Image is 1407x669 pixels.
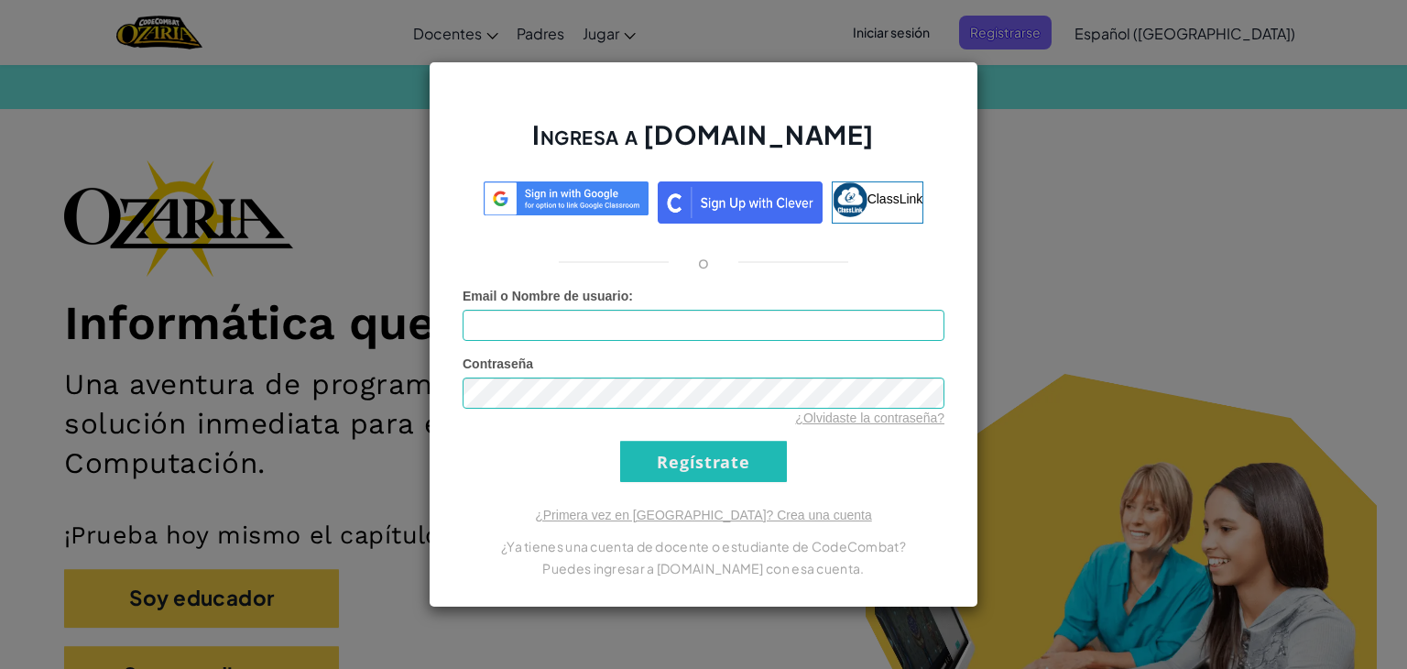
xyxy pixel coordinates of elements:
p: ¿Ya tienes una cuenta de docente o estudiante de CodeCombat? [463,535,944,557]
img: log-in-google-sso.svg [484,181,649,215]
span: Contraseña [463,356,533,371]
p: Puedes ingresar a [DOMAIN_NAME] con esa cuenta. [463,557,944,579]
label: : [463,287,633,305]
img: classlink-logo-small.png [833,182,867,217]
p: o [698,251,709,273]
span: ClassLink [867,192,923,206]
a: ¿Olvidaste la contraseña? [795,411,944,425]
input: Regístrate [620,441,787,482]
img: clever_sso_button@2x.png [658,181,823,224]
span: Email o Nombre de usuario [463,289,628,303]
a: ¿Primera vez en [GEOGRAPHIC_DATA]? Crea una cuenta [535,508,872,522]
h2: Ingresa a [DOMAIN_NAME] [463,117,944,170]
